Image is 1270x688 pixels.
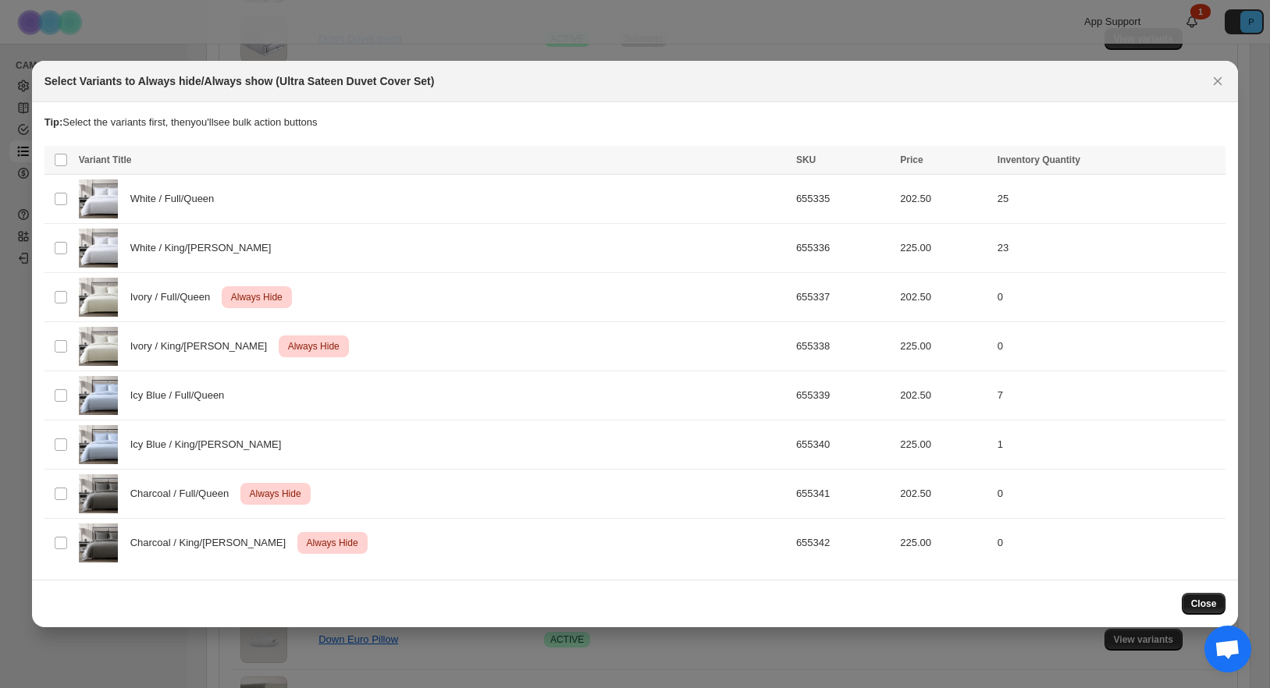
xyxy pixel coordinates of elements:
[79,425,118,464] img: icyblue-ultra-sateen1_f6d97cf3-b711-4f0b-aea0-6771b590917c.jpg
[993,273,1226,322] td: 0
[993,420,1226,470] td: 1
[1207,70,1229,92] button: Close
[895,371,993,420] td: 202.50
[792,371,895,420] td: 655339
[44,73,435,89] h2: Select Variants to Always hide/Always show (Ultra Sateen Duvet Cover Set)
[247,484,304,503] span: Always Hide
[228,288,286,307] span: Always Hide
[1191,598,1217,610] span: Close
[993,371,1226,420] td: 7
[130,339,276,354] span: Ivory / King/[PERSON_NAME]
[998,154,1080,165] span: Inventory Quantity
[130,437,290,452] span: Icy Blue / King/[PERSON_NAME]
[79,229,118,268] img: white-ultra-sateen1_128b03d8-ecbe-4ea8-a596-a8b5741539ad.jpg
[130,240,279,256] span: White / King/[PERSON_NAME]
[895,322,993,371] td: 225.00
[895,519,993,568] td: 225.00
[130,289,219,305] span: Ivory / Full/Queen
[993,519,1226,568] td: 0
[1204,626,1251,672] a: Open chat
[895,175,993,224] td: 202.50
[993,175,1226,224] td: 25
[993,470,1226,519] td: 0
[79,327,118,366] img: ivory-ultra-sateen1_a7d3d4a2-f093-406f-8fd8-762b39627f28.jpg
[1182,593,1226,615] button: Close
[895,273,993,322] td: 202.50
[993,224,1226,273] td: 23
[993,322,1226,371] td: 0
[130,535,294,551] span: Charcoal / King/[PERSON_NAME]
[79,474,118,513] img: carbon-ultra-sateen1.jpg
[792,322,895,371] td: 655338
[796,154,816,165] span: SKU
[79,376,118,415] img: icyblue-ultra-sateen1_f6d97cf3-b711-4f0b-aea0-6771b590917c.jpg
[79,523,118,562] img: carbon-ultra-sateen1.jpg
[79,179,118,218] img: white-ultra-sateen1_128b03d8-ecbe-4ea8-a596-a8b5741539ad.jpg
[900,154,923,165] span: Price
[285,337,343,356] span: Always Hide
[792,273,895,322] td: 655337
[792,224,895,273] td: 655336
[79,278,118,317] img: ivory-ultra-sateen1_a7d3d4a2-f093-406f-8fd8-762b39627f28.jpg
[895,420,993,470] td: 225.00
[130,191,223,207] span: White / Full/Queen
[44,116,63,128] strong: Tip:
[792,519,895,568] td: 655342
[895,224,993,273] td: 225.00
[792,175,895,224] td: 655335
[895,470,993,519] td: 202.50
[792,420,895,470] td: 655340
[304,534,361,552] span: Always Hide
[130,486,237,502] span: Charcoal / Full/Queen
[79,154,132,165] span: Variant Title
[44,115,1226,130] p: Select the variants first, then you'll see bulk action buttons
[792,470,895,519] td: 655341
[130,388,233,403] span: Icy Blue / Full/Queen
